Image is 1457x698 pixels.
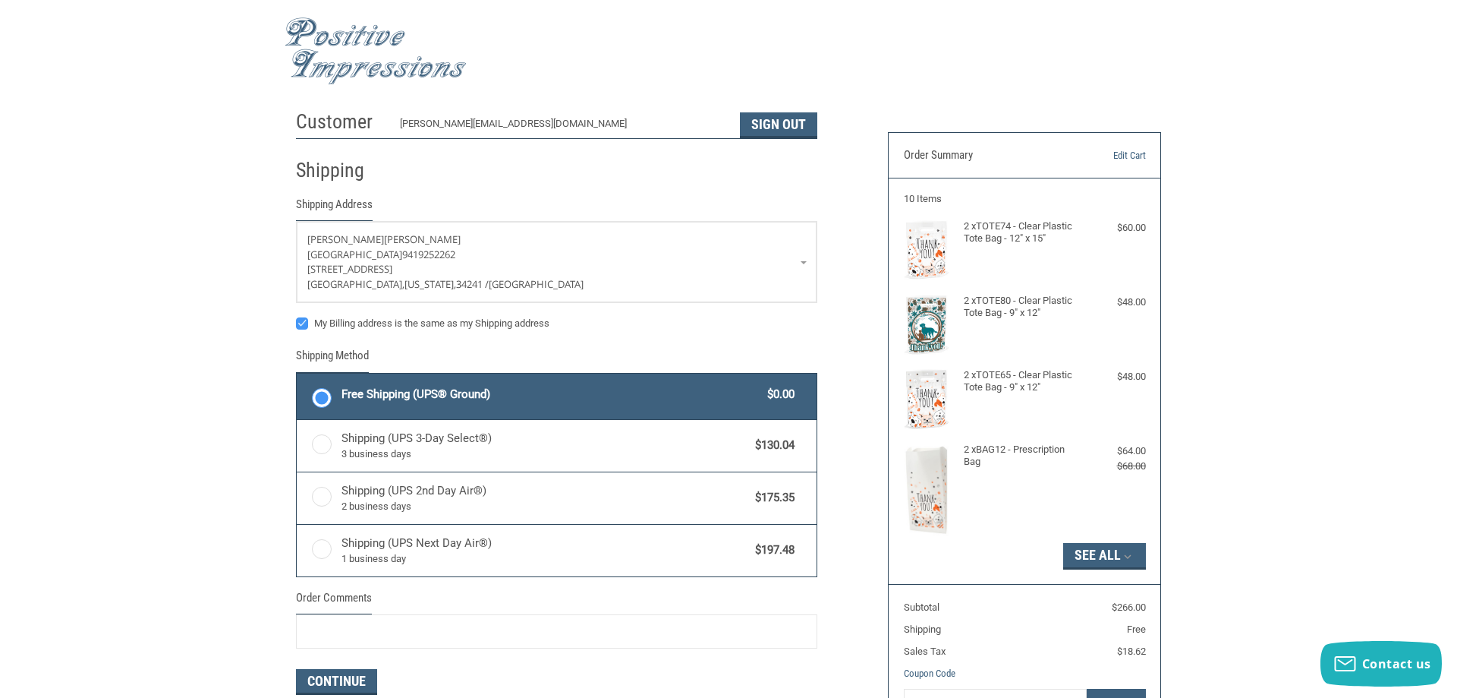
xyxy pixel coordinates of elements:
button: Sign Out [740,112,817,138]
span: [GEOGRAPHIC_DATA], [307,277,404,291]
div: $68.00 [1085,459,1146,474]
span: $175.35 [747,489,795,507]
span: $266.00 [1112,602,1146,613]
div: $64.00 [1085,444,1146,459]
span: 3 business days [341,447,748,462]
div: $60.00 [1085,220,1146,235]
a: Coupon Code [904,668,955,679]
span: Subtotal [904,602,939,613]
span: $130.04 [747,437,795,454]
h3: Order Summary [904,148,1068,163]
h4: 2 x TOTE74 - Clear Plastic Tote Bag - 12" x 15" [964,220,1081,245]
img: Positive Impressions [285,17,467,85]
span: $18.62 [1117,646,1146,657]
span: [PERSON_NAME] [307,232,384,246]
span: 9419252262 [402,248,455,261]
span: Shipping (UPS Next Day Air®) [341,535,748,567]
span: Shipping (UPS 3-Day Select®) [341,430,748,462]
span: 34241 / [456,277,489,291]
span: 1 business day [341,551,748,567]
span: [US_STATE], [404,277,456,291]
span: Shipping [904,624,941,635]
h2: Shipping [296,158,385,183]
legend: Shipping Method [296,347,369,372]
div: $48.00 [1085,369,1146,384]
span: Sales Tax [904,646,946,657]
span: Free Shipping (UPS® Ground) [341,386,760,403]
span: Free [1127,624,1146,635]
span: [STREET_ADDRESS] [307,262,392,276]
span: Contact us [1362,655,1431,672]
h4: 2 x TOTE80 - Clear Plastic Tote Bag - 9" x 12" [964,295,1081,320]
span: $0.00 [760,386,795,403]
div: [PERSON_NAME][EMAIL_ADDRESS][DOMAIN_NAME] [400,116,725,138]
a: Enter or select a different address [297,222,817,302]
div: $48.00 [1085,295,1146,310]
span: [GEOGRAPHIC_DATA] [489,277,584,291]
span: [GEOGRAPHIC_DATA] [307,248,402,261]
h4: 2 x BAG12 - Prescription Bag [964,444,1081,469]
span: 2 business days [341,499,748,514]
a: Edit Cart [1068,148,1145,163]
legend: Order Comments [296,589,372,614]
legend: Shipping Address [296,196,373,221]
span: Shipping (UPS 2nd Day Air®) [341,482,748,514]
button: Contact us [1320,641,1442,687]
span: $197.48 [747,542,795,559]
h2: Customer [296,109,385,134]
span: [PERSON_NAME] [384,232,461,246]
label: My Billing address is the same as my Shipping address [296,317,817,330]
button: See All [1063,543,1146,569]
h3: 10 Items [904,193,1146,205]
h4: 2 x TOTE65 - Clear Plastic Tote Bag - 9" x 12" [964,369,1081,394]
button: Continue [296,669,377,695]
